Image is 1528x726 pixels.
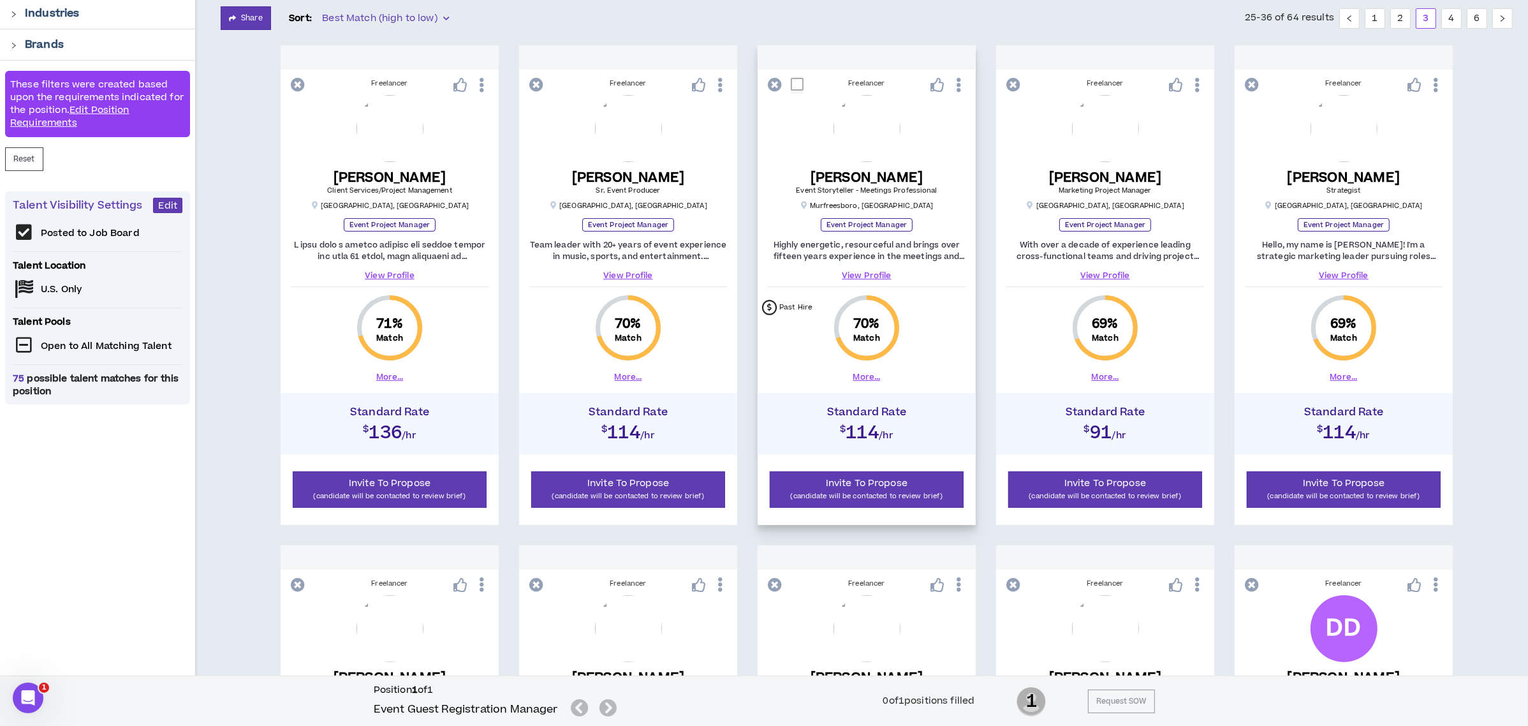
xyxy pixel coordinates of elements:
h5: [PERSON_NAME] [796,170,937,186]
button: More... [1092,371,1119,383]
p: Brands [25,37,64,52]
span: 69 % [1330,315,1356,333]
p: (candidate will be contacted to review brief) [540,490,717,502]
span: 1 [39,683,49,693]
iframe: Intercom live chat [13,683,43,713]
button: More... [853,371,881,383]
span: Sr. Event Producer [596,186,661,195]
span: /hr [1112,429,1127,443]
b: 1 [412,683,418,697]
span: Invite To Propose [826,477,907,490]
div: Freelancer [1006,579,1204,589]
a: 2 [1391,9,1410,28]
div: Freelancer [529,579,727,589]
p: Posted to Job Board [41,227,140,240]
a: 1 [1365,9,1385,28]
button: Invite To Propose(candidate will be contacted to review brief) [1008,471,1202,508]
h4: Standard Rate [764,406,969,419]
span: right [1499,15,1506,22]
a: View Profile [1245,270,1443,281]
a: 4 [1442,9,1461,28]
p: [GEOGRAPHIC_DATA] , [GEOGRAPHIC_DATA] [1026,201,1184,211]
button: left [1339,8,1360,29]
img: rMBNdlDkfFfce9C3MGpPO6cecDSJjgS9Zr2dfUQH.png [595,95,662,162]
p: (candidate will be contacted to review brief) [301,490,478,502]
li: 3 [1416,8,1436,29]
div: Freelancer [1245,78,1443,89]
p: Event Project Manager [1298,218,1390,232]
a: 6 [1467,9,1487,28]
a: View Profile [529,270,727,281]
div: Freelancer [1006,78,1204,89]
p: [GEOGRAPHIC_DATA] , [GEOGRAPHIC_DATA] [1265,201,1423,211]
h5: [PERSON_NAME] [1283,670,1404,686]
p: [GEOGRAPHIC_DATA] , [GEOGRAPHIC_DATA] [549,201,707,211]
p: Talent Visibility Settings [13,198,153,213]
button: Reset [5,147,43,171]
a: View Profile [768,270,966,281]
p: Past Hire [779,302,812,313]
span: Invite To Propose [587,477,669,490]
img: 49HefUWw0jZ6wQp83VMewBxFWgGtvun0oWQHsGt7.png [356,95,423,162]
button: Invite To Propose(candidate will be contacted to review brief) [531,471,725,508]
h2: $114 [1241,419,1446,441]
li: 6 [1467,8,1487,29]
button: More... [376,371,404,383]
li: Next Page [1492,8,1513,29]
img: eMHtZ2wV7XSTLqB3ZEpD0VgTzVJh424EiUZh1wKn.png [834,95,900,162]
div: Freelancer [291,579,489,589]
h6: Position of 1 [374,684,622,697]
span: /hr [402,429,416,443]
button: Invite To Propose(candidate will be contacted to review brief) [293,471,487,508]
span: /hr [879,429,893,443]
span: Invite To Propose [1064,477,1146,490]
div: Freelancer [291,78,489,89]
p: Event Project Manager [344,218,436,232]
h5: [PERSON_NAME] [327,170,452,186]
h5: Event Guest Registration Manager [374,702,558,717]
div: Freelancer [1245,579,1443,589]
img: Lj1COALEIPBf6VUU6pBDSfUQmpTChoxK8wMhzzhY.png [595,595,662,662]
h5: [PERSON_NAME] [1288,170,1400,186]
span: left [1346,15,1353,22]
p: (candidate will be contacted to review brief) [778,490,955,502]
div: Freelancer [768,78,966,89]
div: DD [1326,618,1361,640]
span: /hr [640,429,655,443]
li: Previous Page [1339,8,1360,29]
li: 1 [1365,8,1385,29]
p: Industries [25,6,79,21]
li: 4 [1441,8,1462,29]
p: Murfreesboro , [GEOGRAPHIC_DATA] [800,201,933,211]
button: Invite To Propose(candidate will be contacted to review brief) [770,471,964,508]
img: EGyXUOfvrWdmJLRymrIzQuRWg28KNpuOkCXjIPTF.png [1311,95,1377,162]
button: Invite To Propose(candidate will be contacted to review brief) [1247,471,1441,508]
button: More... [615,371,642,383]
li: 2 [1390,8,1411,29]
div: Freelancer [529,78,727,89]
span: Client Services/Project Management [327,186,452,195]
span: 70 % [615,315,641,333]
p: (candidate will be contacted to review brief) [1255,490,1432,502]
span: Marketing Project Manager [1059,186,1152,195]
small: Match [853,333,880,343]
h4: Standard Rate [1241,406,1446,419]
h4: Standard Rate [1003,406,1208,419]
p: Event Project Manager [582,218,674,232]
div: 0 of 1 positions filled [883,694,975,708]
li: 25-36 of 64 results [1245,8,1334,29]
a: View Profile [1006,270,1204,281]
p: Event Project Manager [1059,218,1151,232]
small: Match [376,333,403,343]
h4: Standard Rate [525,406,731,419]
h2: $114 [764,419,969,441]
h5: [PERSON_NAME] [1049,170,1162,186]
button: right [1492,8,1513,29]
button: Edit [153,198,182,213]
h5: [PERSON_NAME] [1038,670,1172,686]
a: View Profile [291,270,489,281]
h2: $91 [1003,419,1208,441]
span: 69 % [1092,315,1118,333]
a: 3 [1416,9,1436,28]
h2: $136 [287,419,492,441]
